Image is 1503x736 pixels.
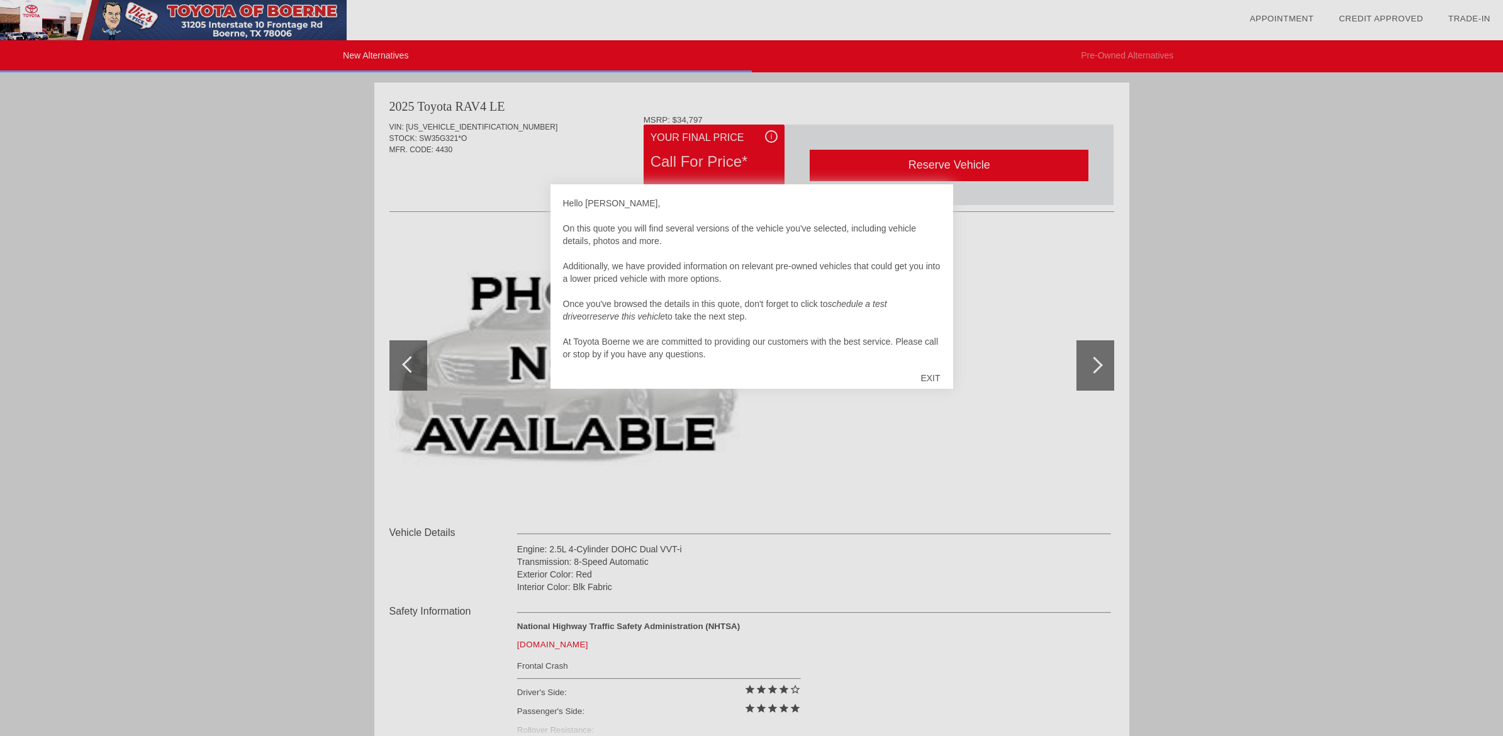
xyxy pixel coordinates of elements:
div: EXIT [908,359,953,397]
div: Hello [PERSON_NAME], On this quote you will find several versions of the vehicle you've selected,... [563,197,941,360]
em: reserve this vehicle [589,311,665,321]
em: schedule a test drive [563,299,887,321]
a: Credit Approved [1339,14,1423,23]
a: Trade-In [1448,14,1490,23]
a: Appointment [1249,14,1314,23]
